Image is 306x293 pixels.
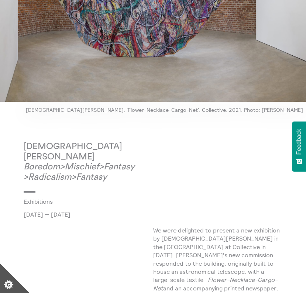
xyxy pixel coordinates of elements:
a: Exhibitions [24,198,141,205]
em: Boredom>Mischief>Fantasy >Radicalism>Fantasy [24,162,135,182]
button: Feedback - Show survey [292,121,306,172]
em: Flower-Necklace-Cargo-Net [153,276,278,292]
iframe: Christian Newby Interview V2 (captioned).mov [153,142,283,214]
p: [DEMOGRAPHIC_DATA][PERSON_NAME] [24,142,153,182]
p: We were delighted to present a new exhibition by [DEMOGRAPHIC_DATA][PERSON_NAME] in the [GEOGRAPH... [153,226,283,292]
span: Feedback [296,129,302,155]
p: [DATE] — [DATE] [24,211,153,218]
